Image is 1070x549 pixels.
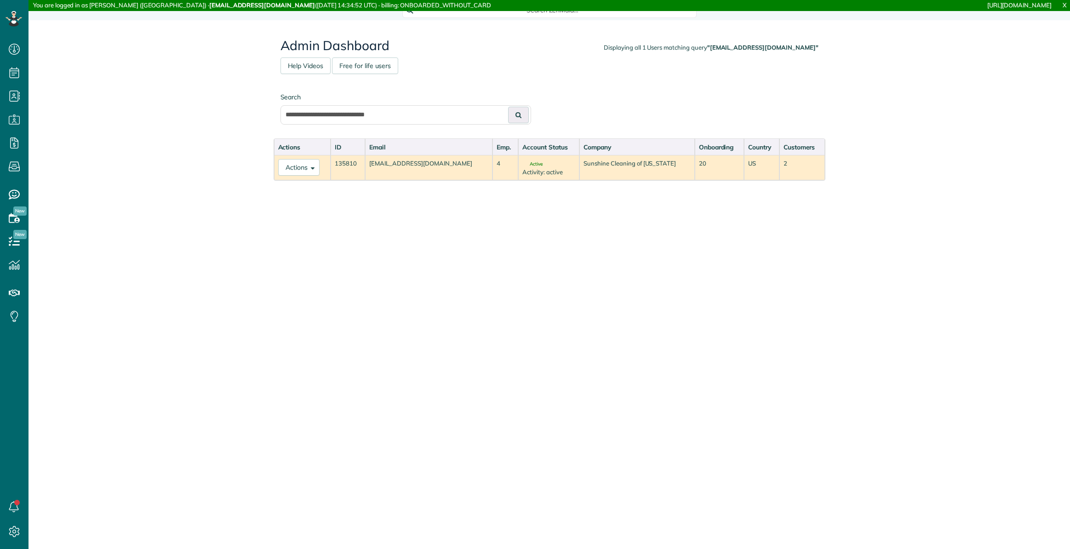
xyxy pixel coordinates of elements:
[332,57,398,74] a: Free for life users
[365,155,492,180] td: [EMAIL_ADDRESS][DOMAIN_NAME]
[369,143,488,152] div: Email
[497,143,514,152] div: Emp.
[209,1,315,9] strong: [EMAIL_ADDRESS][DOMAIN_NAME]
[331,155,365,180] td: 135810
[13,206,27,216] span: New
[522,162,543,166] span: Active
[522,168,575,177] div: Activity: active
[278,159,320,176] button: Actions
[604,43,818,52] div: Displaying all 1 Users matching query
[280,92,531,102] label: Search
[335,143,361,152] div: ID
[579,155,694,180] td: Sunshine Cleaning of [US_STATE]
[695,155,744,180] td: 20
[779,155,824,180] td: 2
[987,1,1052,9] a: [URL][DOMAIN_NAME]
[522,143,575,152] div: Account Status
[784,143,820,152] div: Customers
[748,143,776,152] div: Country
[744,155,780,180] td: US
[492,155,518,180] td: 4
[280,57,331,74] a: Help Videos
[699,143,740,152] div: Onboarding
[707,44,818,51] strong: "[EMAIL_ADDRESS][DOMAIN_NAME]"
[278,143,327,152] div: Actions
[584,143,690,152] div: Company
[280,39,818,53] h2: Admin Dashboard
[13,230,27,239] span: New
